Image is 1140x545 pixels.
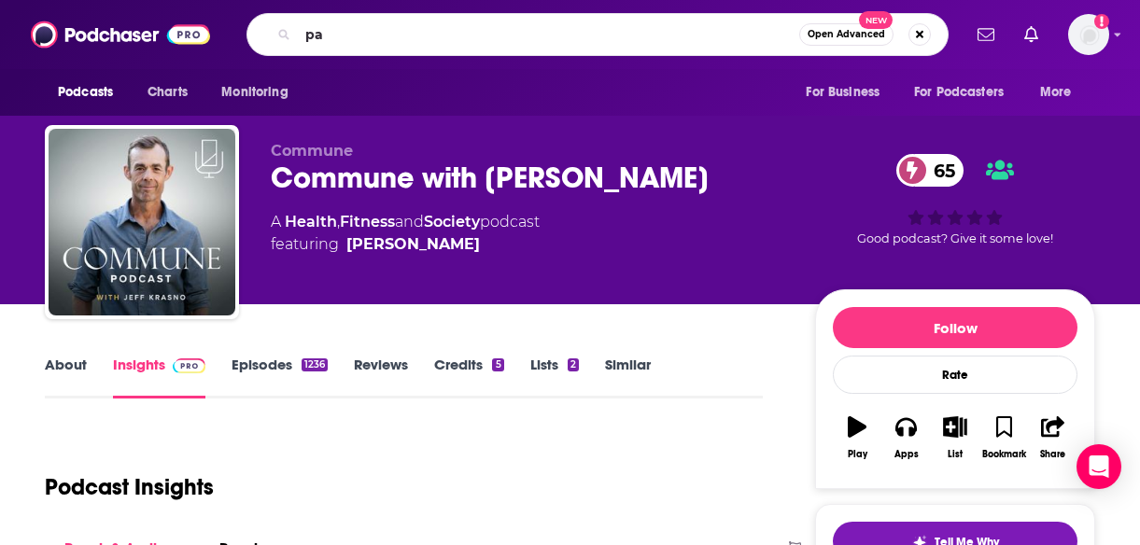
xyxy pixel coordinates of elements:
a: Show notifications dropdown [1017,19,1046,50]
span: More [1040,79,1072,105]
img: Commune with Jeff Krasno [49,129,235,315]
input: Search podcasts, credits, & more... [298,20,799,49]
span: New [859,11,893,29]
a: About [45,356,87,398]
span: 65 [915,154,964,187]
button: open menu [1027,75,1095,110]
a: Episodes1236 [232,356,328,398]
a: Charts [135,75,199,110]
div: Bookmark [982,449,1026,460]
span: Logged in as megcassidy [1068,14,1109,55]
div: 2 [568,358,579,371]
span: Podcasts [58,79,113,105]
button: open menu [902,75,1031,110]
div: A podcast [271,211,540,256]
span: and [395,213,424,231]
div: List [948,449,963,460]
span: Charts [148,79,188,105]
div: 65Good podcast? Give it some love! [815,142,1095,258]
button: List [931,404,979,471]
a: 65 [896,154,964,187]
img: Podchaser Pro [173,358,205,373]
div: Share [1040,449,1065,460]
a: Society [424,213,480,231]
a: Show notifications dropdown [970,19,1002,50]
button: Show profile menu [1068,14,1109,55]
button: Play [833,404,881,471]
img: Podchaser - Follow, Share and Rate Podcasts [31,17,210,52]
div: 5 [492,358,503,371]
button: Follow [833,307,1077,348]
a: Credits5 [434,356,503,398]
div: 1236 [302,358,328,371]
span: For Business [806,79,880,105]
button: open menu [45,75,137,110]
span: For Podcasters [914,79,1004,105]
a: Reviews [354,356,408,398]
div: Search podcasts, credits, & more... [246,13,949,56]
div: Play [848,449,867,460]
h1: Podcast Insights [45,473,214,501]
span: Commune [271,142,353,160]
span: , [337,213,340,231]
button: open menu [793,75,903,110]
span: featuring [271,233,540,256]
img: User Profile [1068,14,1109,55]
a: Jeff Krasno [346,233,480,256]
span: Open Advanced [808,30,885,39]
div: Apps [894,449,919,460]
span: Good podcast? Give it some love! [857,231,1053,245]
span: Monitoring [221,79,288,105]
a: Fitness [340,213,395,231]
svg: Add a profile image [1094,14,1109,29]
a: InsightsPodchaser Pro [113,356,205,398]
button: Bookmark [979,404,1028,471]
a: Health [285,213,337,231]
div: Rate [833,356,1077,394]
button: open menu [208,75,312,110]
button: Open AdvancedNew [799,23,894,46]
div: Open Intercom Messenger [1077,444,1121,489]
a: Similar [605,356,651,398]
a: Lists2 [530,356,579,398]
button: Apps [881,404,930,471]
button: Share [1029,404,1077,471]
